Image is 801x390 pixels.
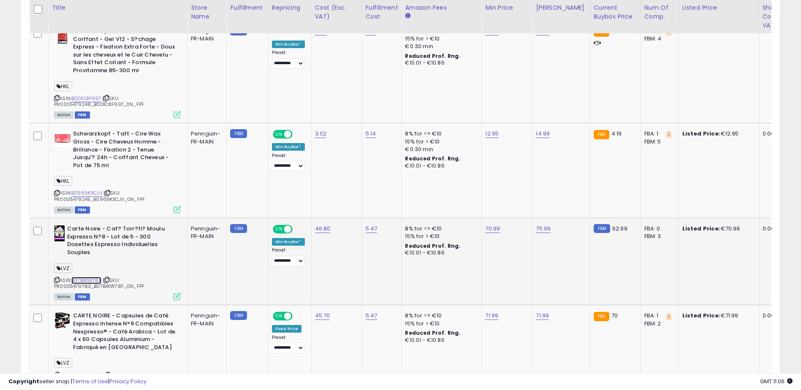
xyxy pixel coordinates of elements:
a: 14.99 [536,130,550,138]
b: Listed Price: [682,225,721,233]
small: FBM [230,311,247,320]
div: Pennguin-FR-MAIN [191,225,220,240]
small: FBM [230,224,247,233]
small: FBA [594,130,609,139]
span: All listings currently available for purchase on Amazon [54,293,73,301]
span: | SKU: PR0005479248_B0D1C8F69T_0N_FPF [54,95,144,108]
div: FBA: 1 [644,130,672,138]
span: LVZ [54,263,72,273]
span: 70 [611,311,618,320]
div: 8% for <= €10 [405,312,475,320]
a: 75.99 [536,225,551,233]
div: Min Price [485,3,529,12]
a: 5.47 [366,311,377,320]
div: Preset: [272,335,305,354]
b: Reduced Prof. Rng. [405,155,460,162]
a: 71.99 [536,311,549,320]
img: 4140jO8UFML._SL40_.jpg [54,225,65,242]
b: Reduced Prof. Rng. [405,52,460,60]
a: 71.99 [485,311,498,320]
a: B0D1C8F69T [71,95,101,102]
span: | SKU: PR0005479783_B07BXKW78F_0N_FPF [54,277,144,290]
div: ASIN: [54,27,181,117]
div: FBA: 1 [644,312,672,320]
div: Cost (Exc. VAT) [315,3,358,21]
a: 70.99 [485,225,500,233]
span: All listings currently available for purchase on Amazon [54,111,73,119]
div: ASIN: [54,130,181,212]
div: €10.01 - €10.86 [405,249,475,257]
small: FBM [594,224,610,233]
b: Reduced Prof. Rng. [405,329,460,336]
div: €10.01 - €10.86 [405,337,475,344]
div: 15% for > €10 [405,35,475,43]
b: CARTE NOIRE - Capsules de Café Espresso Intense N°9 Compatibles Nespresso® - Café Arabica - Lot d... [73,312,176,353]
a: 5.47 [366,225,377,233]
div: 8% for <= €10 [405,130,475,138]
a: 12.95 [485,130,499,138]
div: Num of Comp. [644,3,675,21]
div: FBM: 3 [644,233,672,240]
div: Win BuyBox * [272,41,305,48]
a: Terms of Use [72,377,108,385]
span: OFF [291,226,304,233]
span: FBM [75,111,90,119]
div: FBM: 2 [644,320,672,328]
b: Carte Noire - Caf? Torr?fi? Moulu Expresso N?8 - Lot de 5 - 300 Dosettes Espresso Individuelles S... [67,225,170,258]
span: | SKU: PR0005479245_B0969K3CJV_0N_FPF [54,190,145,202]
div: FBA: 0 [644,225,672,233]
span: ON [274,226,284,233]
span: 2025-09-8 11:06 GMT [760,377,793,385]
span: 4.19 [611,130,622,138]
div: Repricing [272,3,308,12]
a: 5.14 [366,130,376,138]
div: ASIN: [54,225,181,299]
div: Pennguin-FR-MAIN [191,27,220,43]
span: ON [274,131,284,138]
div: Preset: [272,247,305,266]
img: 3131PcgT7AL._SL40_.jpg [54,130,71,147]
div: FBM: 5 [644,138,672,146]
b: Schwarzkopf - Taft - Cire Wax Gloss - Cire Cheveux Homme - Brillance - Fixation 2 - Tenue Jusqu'?... [73,130,176,171]
div: 15% for > €10 [405,320,475,328]
b: Listed Price: [682,130,721,138]
div: FBA: 3 [644,27,672,35]
b: Listed Price: [682,311,721,320]
div: Preset: [272,50,305,69]
div: €10.01 - €10.86 [405,60,475,67]
a: B0969K3CJV [71,190,102,197]
div: [PERSON_NAME] [536,3,586,12]
div: €0.30 min [405,146,475,153]
span: HKL [54,176,72,186]
div: Win BuyBox * [272,238,305,246]
a: 3.02 [315,130,327,138]
div: Amazon Fees [405,3,478,12]
div: Title [52,3,184,12]
span: HKL [54,81,72,91]
small: FBM [230,129,247,138]
div: €0.30 min [405,43,475,50]
span: All listings currently available for purchase on Amazon [54,206,73,214]
div: seller snap | | [8,378,147,386]
a: Privacy Policy [109,377,147,385]
div: €12.95 [682,130,752,138]
span: 62.99 [612,225,627,233]
strong: Copyright [8,377,39,385]
span: FBM [75,206,90,214]
div: 8% for <= €10 [405,225,475,233]
small: FBA [594,312,609,321]
span: FBM [75,293,90,301]
b: Schwarzkopf - Taft - Gel Tube Coiffant - Gel V12 - S?chage Express - Fixation Extra Forte - Doux ... [73,27,176,76]
span: OFF [291,131,304,138]
img: 51HYadBnAwL._SL40_.jpg [54,312,71,329]
a: 46.80 [315,225,331,233]
div: Pennguin-FR-MAIN [191,130,220,145]
div: Store Name [191,3,223,21]
img: 41ibrUu06iL._SL40_.jpg [54,27,71,44]
div: €71.99 [682,312,752,320]
span: LVZ [54,358,72,368]
div: 15% for > €10 [405,233,475,240]
div: Fixed Price [272,325,302,333]
div: 15% for > €10 [405,138,475,146]
div: €70.99 [682,225,752,233]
